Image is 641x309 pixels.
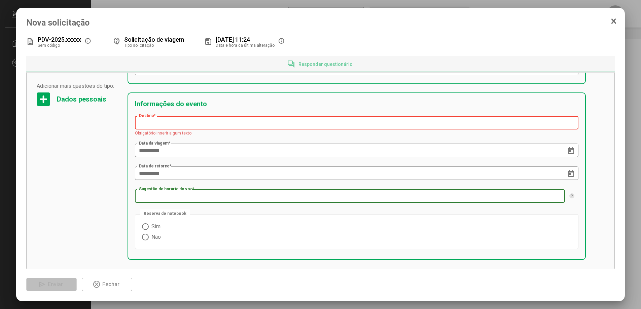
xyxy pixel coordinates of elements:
[140,209,190,218] mat-label: Reserva de notebook
[204,38,212,46] mat-icon: save
[48,281,63,287] span: Enviar
[113,38,121,46] mat-icon: contact_support
[135,131,579,136] div: Obrigatório inserir algum texto
[149,234,161,240] span: Não
[287,60,295,68] mat-icon: forum
[26,278,77,291] button: Enviar
[149,223,161,230] span: Sim
[82,278,132,291] button: Fechar
[84,38,93,46] mat-icon: info
[38,36,81,43] span: PDV-2025.xxxxx
[57,95,106,103] div: Dados pessoais
[37,83,121,89] span: Adicionar mais questões do tipo:
[278,38,286,46] mat-icon: info
[564,167,578,180] button: Open calendar
[298,62,353,67] span: Responder questionário
[216,43,275,48] span: Data e hora da última alteração
[124,43,154,48] span: Tipo solicitação
[216,36,250,43] span: [DATE] 11:24
[38,280,46,288] mat-icon: send
[38,43,60,48] span: Sem código
[26,18,615,28] span: Nova solicitação
[93,280,101,288] mat-icon: highlight_off
[124,36,184,43] span: Solicitação de viagem
[26,38,34,46] mat-icon: description
[564,144,578,157] button: Open calendar
[102,281,119,287] span: Fechar
[135,100,207,108] div: Informações do evento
